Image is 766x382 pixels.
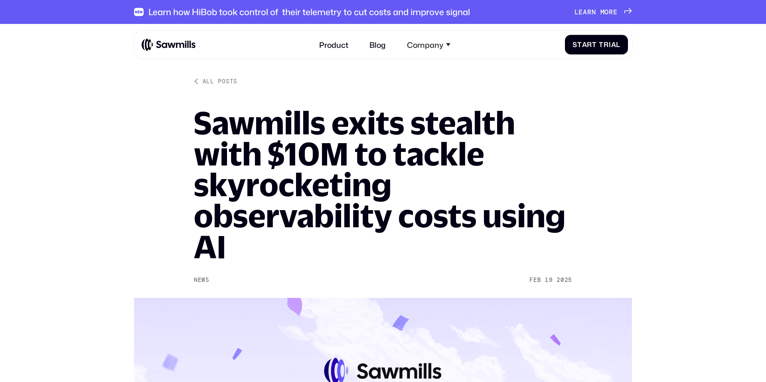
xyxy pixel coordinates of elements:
[148,7,470,17] div: Learn how HiBob took control of their telemetry to cut costs and improve signal
[574,8,579,16] span: L
[592,8,596,16] span: n
[611,41,616,49] span: a
[194,77,237,85] a: All posts
[600,8,605,16] span: m
[613,8,618,16] span: e
[557,277,572,284] div: 2025
[604,8,609,16] span: o
[609,8,613,16] span: r
[587,41,592,49] span: r
[407,40,443,49] div: Company
[364,34,392,55] a: Blog
[314,34,354,55] a: Product
[194,277,209,284] div: News
[565,35,628,54] a: StartTrial
[401,34,456,55] div: Company
[573,41,577,49] span: S
[582,41,587,49] span: a
[583,8,587,16] span: a
[609,41,611,49] span: i
[604,41,609,49] span: r
[587,8,592,16] span: r
[203,77,237,85] div: All posts
[592,41,597,49] span: t
[578,8,583,16] span: e
[577,41,582,49] span: t
[574,8,632,16] a: Learnmore
[616,41,620,49] span: l
[599,41,604,49] span: T
[194,107,572,262] h1: Sawmills exits stealth with $10M to tackle skyrocketing observability costs using AI
[529,277,541,284] div: Feb
[545,277,553,284] div: 19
